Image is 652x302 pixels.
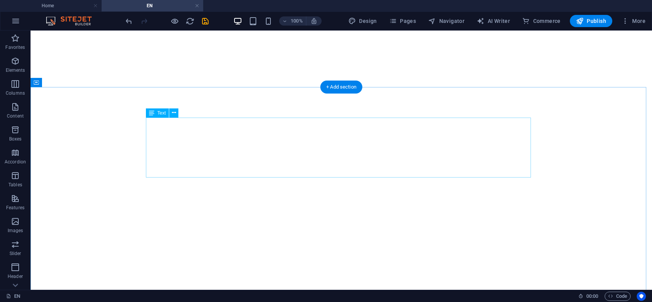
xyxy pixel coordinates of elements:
img: Editor Logo [44,16,101,26]
button: Pages [386,15,419,27]
p: Accordion [5,159,26,165]
p: Slider [10,250,21,257]
p: Elements [6,67,25,73]
button: Commerce [519,15,564,27]
h6: 100% [291,16,303,26]
a: Click to cancel selection. Double-click to open Pages [6,292,20,301]
button: AI Writer [474,15,513,27]
button: Publish [570,15,612,27]
button: reload [185,16,194,26]
button: Code [605,292,631,301]
span: Navigator [428,17,464,25]
button: 100% [279,16,306,26]
button: Usercentrics [637,292,646,301]
h4: EN [102,2,203,10]
p: Columns [6,90,25,96]
button: Navigator [425,15,468,27]
button: Design [345,15,380,27]
span: Pages [389,17,416,25]
p: Images [8,228,23,234]
p: Features [6,205,24,211]
i: Reload page [186,17,194,26]
span: Text [157,111,166,115]
button: save [201,16,210,26]
i: Save (Ctrl+S) [201,17,210,26]
span: Design [348,17,377,25]
span: AI Writer [477,17,510,25]
p: Boxes [9,136,22,142]
p: Content [7,113,24,119]
span: Code [608,292,627,301]
span: 00 00 [586,292,598,301]
span: More [621,17,646,25]
i: On resize automatically adjust zoom level to fit chosen device. [311,18,317,24]
p: Header [8,273,23,279]
p: Tables [8,182,22,188]
i: Undo: Change text (Ctrl+Z) [125,17,133,26]
span: Publish [576,17,606,25]
div: + Add section [320,81,362,94]
span: : [592,293,593,299]
button: More [618,15,649,27]
p: Favorites [5,44,25,50]
button: undo [124,16,133,26]
span: Commerce [522,17,561,25]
